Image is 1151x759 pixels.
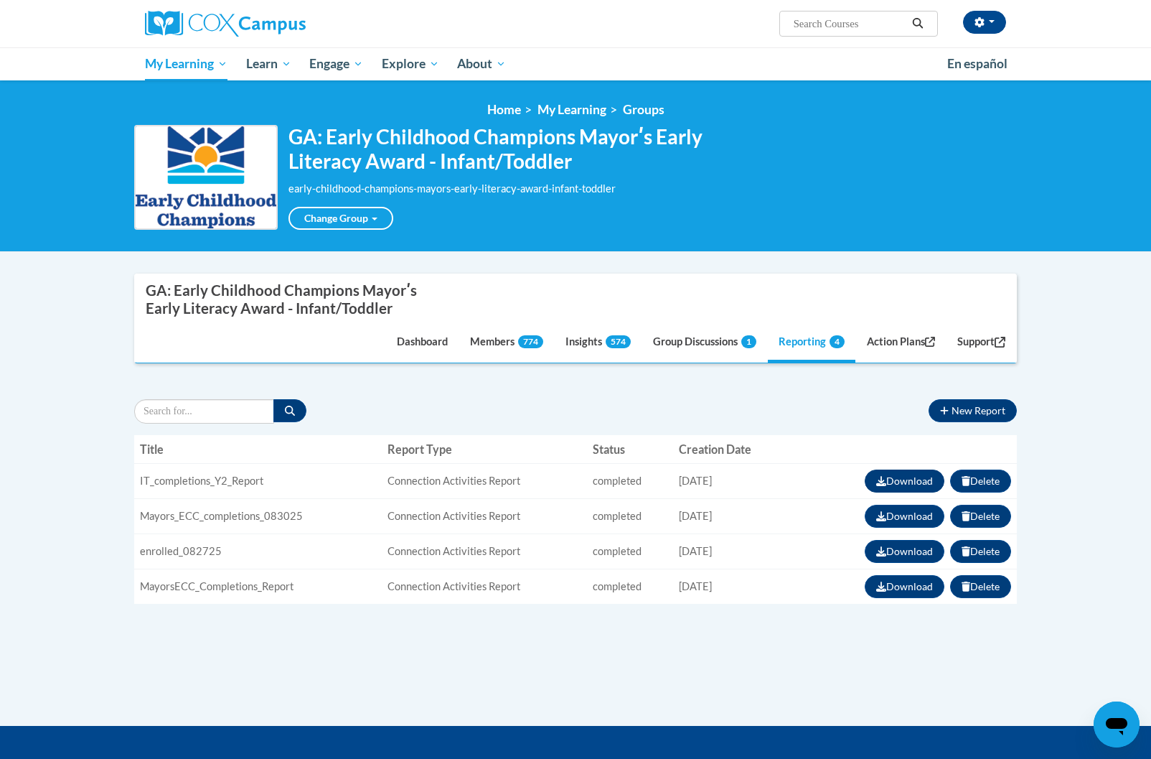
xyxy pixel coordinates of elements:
[134,399,274,424] input: Search for a report
[134,435,382,464] th: Title
[309,55,363,73] span: Engage
[300,47,372,80] a: Engage
[768,324,855,363] a: Reporting4
[382,499,587,534] td: Connection Activities Report
[145,11,306,37] img: Cox Campus
[457,55,506,73] span: About
[237,47,301,80] a: Learn
[145,55,227,73] span: My Learning
[673,435,792,464] th: Creation Date
[288,125,719,173] h2: GA: Early Childhood Champions Mayorʹs Early Literacy Award - Infant/Toddler
[487,102,521,117] a: Home
[518,335,543,348] span: 774
[963,11,1006,34] button: Account Settings
[246,55,291,73] span: Learn
[587,569,672,605] td: completed
[673,499,792,534] td: [DATE]
[950,540,1011,563] button: Delete
[950,470,1011,493] button: Delete
[382,435,587,464] th: Report Type
[288,181,719,197] div: early-childhood-champions-mayors-early-literacy-award-infant-toddler
[950,575,1011,598] button: Delete
[946,324,1016,363] a: Support
[741,335,756,348] span: 1
[587,499,672,534] td: completed
[136,47,237,80] a: My Learning
[537,102,606,117] a: My Learning
[123,47,1028,80] div: Main menu
[950,505,1011,528] button: Delete
[907,15,929,32] button: Search
[134,534,382,569] td: enrolled_082725
[865,540,944,563] button: Download
[792,15,907,32] input: Search Courses
[865,470,944,493] button: Download
[830,335,845,348] span: 4
[623,102,664,117] a: Groups
[642,324,767,363] a: Group Discussions1
[587,435,672,464] th: Status
[382,534,587,569] td: Connection Activities Report
[134,464,382,499] td: IT_completions_Y2_Report
[606,335,631,348] span: 574
[288,207,393,230] a: Change Group
[929,399,1017,422] button: New Report
[382,569,587,605] td: Connection Activities Report
[673,534,792,569] td: [DATE]
[386,324,459,363] a: Dashboard
[448,47,516,80] a: About
[459,324,554,363] a: Members774
[382,55,439,73] span: Explore
[372,47,448,80] a: Explore
[1094,702,1140,748] iframe: Button to launch messaging window
[382,464,587,499] td: Connection Activities Report
[134,499,382,534] td: Mayors_ECC_completions_083025
[938,49,1017,79] a: En español
[555,324,642,363] a: Insights574
[273,399,306,422] button: Search
[865,505,944,528] button: Download
[856,324,946,363] a: Action Plans
[146,281,433,317] div: GA: Early Childhood Champions Mayorʹs Early Literacy Award - Infant/Toddler
[587,464,672,499] td: completed
[673,569,792,605] td: [DATE]
[865,575,944,598] button: Download
[673,464,792,499] td: [DATE]
[134,569,382,605] td: MayorsECC_Completions_Report
[587,534,672,569] td: completed
[947,56,1007,71] span: En español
